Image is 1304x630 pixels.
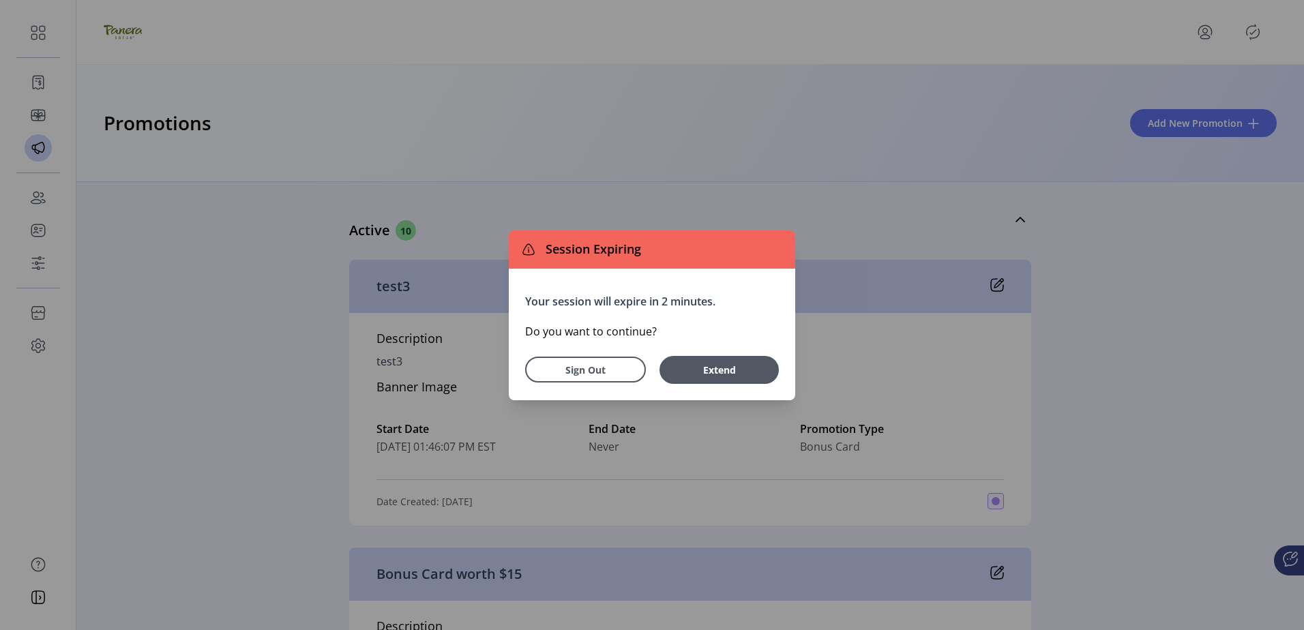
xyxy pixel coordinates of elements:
[666,363,772,377] span: Extend
[660,356,779,384] button: Extend
[525,323,779,340] p: Do you want to continue?
[525,293,779,310] p: Your session will expire in 2 minutes.
[525,357,646,382] button: Sign Out
[543,363,628,377] span: Sign Out
[540,240,641,258] span: Session Expiring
